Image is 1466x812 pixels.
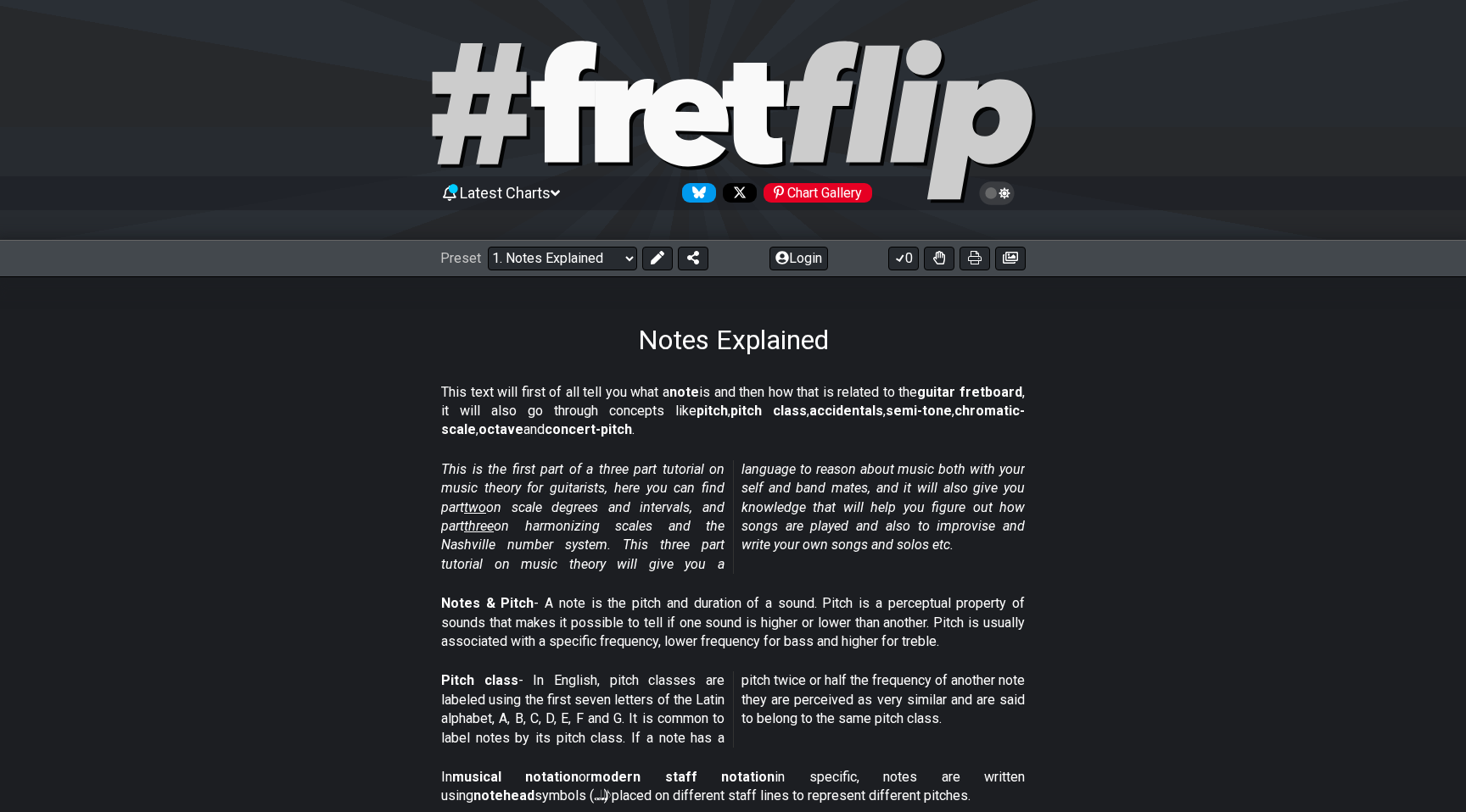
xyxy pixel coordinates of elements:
[764,183,872,203] div: Chart Gallery
[478,421,523,437] strong: octave
[464,518,494,534] span: three
[917,384,1022,400] strong: guitar fretboard
[678,247,708,270] button: Share Preset
[473,787,534,804] strong: notehead
[924,247,954,270] button: Toggle Dexterity for all fretkits
[995,247,1026,270] button: Create image
[638,324,829,356] h1: Notes Explained
[441,594,1025,651] p: - A note is the pitch and duration of a sound. Pitch is a perceptual property of sounds that make...
[642,247,673,270] button: Edit Preset
[886,403,952,419] strong: semi-tone
[960,247,990,270] button: Print
[675,183,716,203] a: Follow #fretflip at Bluesky
[441,672,518,688] strong: Pitch class
[460,184,551,202] span: Latest Charts
[669,384,699,400] strong: note
[988,186,1007,201] span: Toggle light / dark theme
[545,421,632,437] strong: concert-pitch
[441,671,1025,748] p: - In English, pitch classes are labeled using the first seven letters of the Latin alphabet, A, B...
[440,250,481,266] span: Preset
[697,403,728,419] strong: pitch
[769,247,828,270] button: Login
[441,768,1025,806] p: In or in specific, notes are written using symbols (𝅝 𝅗𝅥 𝅘𝅥 𝅘𝅥𝅮) placed on different staff lines to r...
[730,403,807,419] strong: pitch class
[716,183,757,203] a: Follow #fretflip at X
[888,247,919,270] button: 0
[590,769,775,785] strong: modern staff notation
[757,183,872,203] a: #fretflip at Pinterest
[441,383,1025,440] p: This text will first of all tell you what a is and then how that is related to the , it will also...
[452,769,579,785] strong: musical notation
[809,403,883,419] strong: accidentals
[441,595,534,611] strong: Notes & Pitch
[464,499,486,515] span: two
[441,461,1025,572] em: This is the first part of a three part tutorial on music theory for guitarists, here you can find...
[488,247,637,270] select: Preset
